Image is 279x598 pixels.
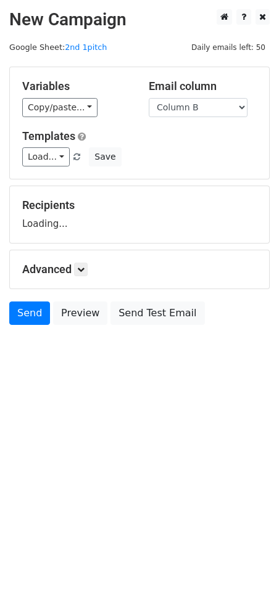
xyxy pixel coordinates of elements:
h5: Email column [149,80,257,93]
a: Send Test Email [110,301,204,325]
h5: Variables [22,80,130,93]
h5: Recipients [22,199,257,212]
a: Preview [53,301,107,325]
small: Google Sheet: [9,43,107,52]
a: Copy/paste... [22,98,98,117]
h5: Advanced [22,263,257,276]
button: Save [89,147,121,166]
a: 2nd 1pitch [65,43,107,52]
a: Load... [22,147,70,166]
a: Daily emails left: 50 [187,43,270,52]
a: Send [9,301,50,325]
div: Loading... [22,199,257,231]
a: Templates [22,129,75,142]
h2: New Campaign [9,9,270,30]
span: Daily emails left: 50 [187,41,270,54]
